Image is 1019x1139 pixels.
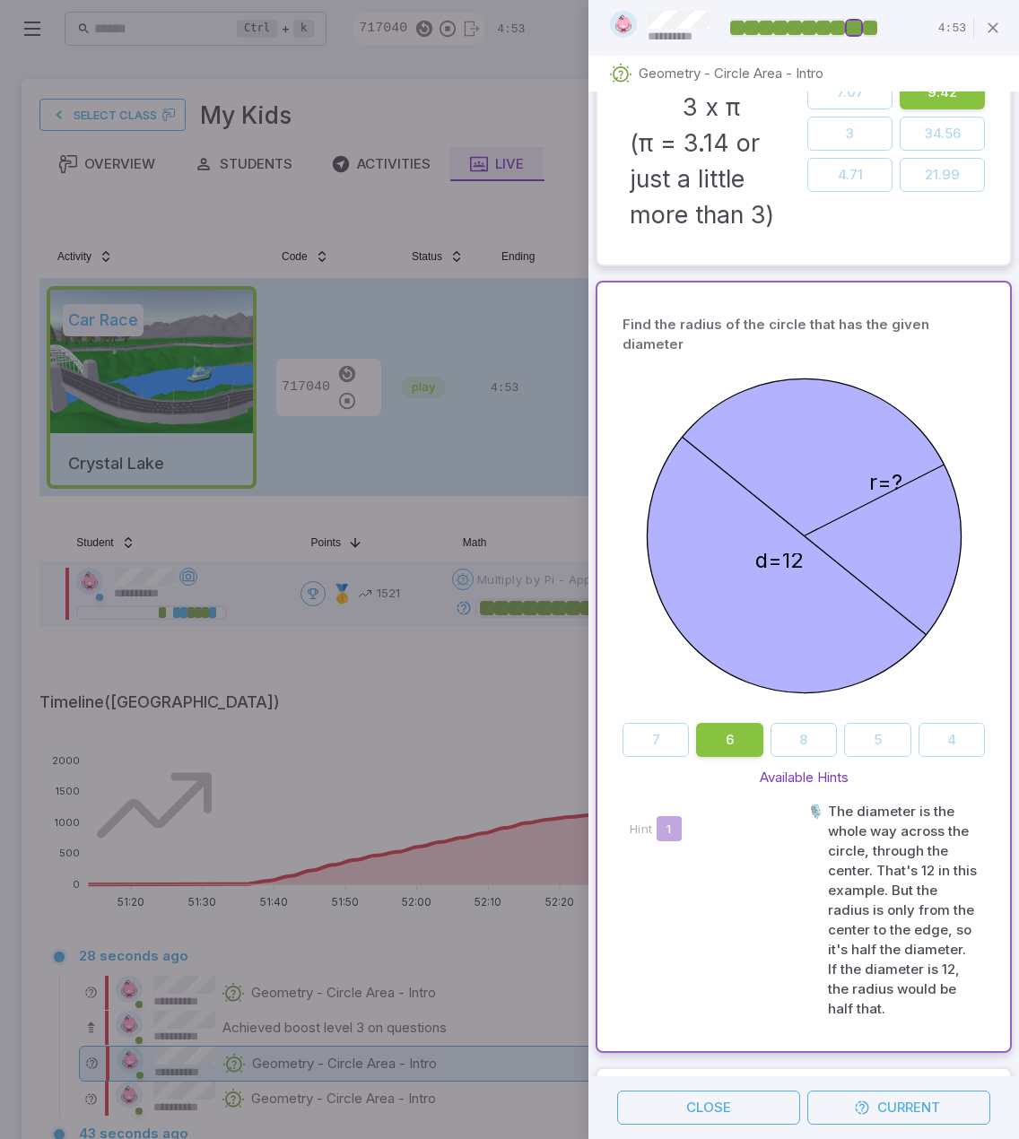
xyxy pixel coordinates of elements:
[938,20,966,38] p: Time Remaining
[683,89,740,125] h3: 3 x π
[617,1091,800,1125] button: Close
[807,802,824,1019] p: 🎙️
[754,548,803,574] text: d=12
[639,64,823,83] p: Geometry - Circle Area - Intro
[868,469,901,495] text: r=?
[696,723,762,757] button: 6
[610,11,637,38] img: hexagon.svg
[630,125,793,232] h3: (π = 3.14 or just a little more than 3)
[900,75,985,109] button: 9.42
[623,315,985,354] p: Find the radius of the circle that has the given diameter
[828,802,978,1019] p: The diameter is the whole way across the circle, through the center. That's 12 in this example. B...
[630,821,653,837] span: Hint
[755,768,853,787] span: Available Hints
[807,1091,990,1125] button: Current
